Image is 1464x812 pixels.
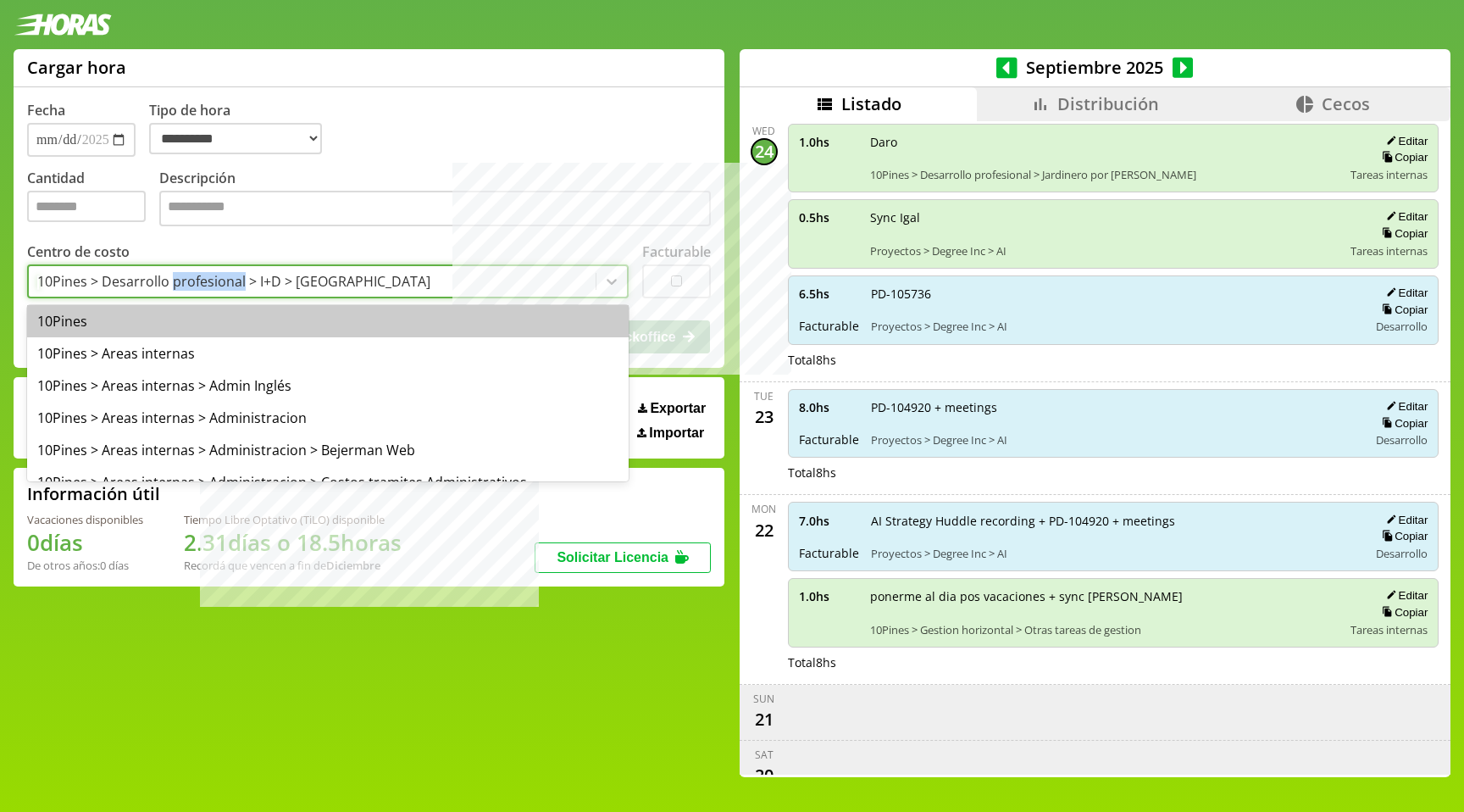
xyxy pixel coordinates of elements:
[788,464,1439,481] div: Total 8 hs
[751,502,776,516] div: Mon
[27,242,130,261] label: Centro de costo
[149,101,335,157] label: Tipo de hora
[799,431,859,448] span: Facturable
[799,588,858,604] span: 1.0 hs
[159,191,711,226] textarea: Descripción
[1350,243,1428,259] span: Tareas internas
[633,400,711,417] button: Exportar
[799,209,858,225] span: 0.5 hs
[871,432,1357,448] span: Proyectos > Degree Inc > AI
[870,622,1339,637] span: 10Pines > Gestion horizontal > Otras tareas de gestion
[870,209,1339,225] span: Sync Igal
[788,654,1439,670] div: Total 8 hs
[184,512,402,527] div: Tiempo Libre Optativo (TiLO) disponible
[751,516,778,543] div: 22
[799,545,859,561] span: Facturable
[1376,319,1428,334] span: Desarrollo
[1381,209,1428,224] button: Editar
[871,546,1357,561] span: Proyectos > Degree Inc > AI
[871,513,1357,529] span: AI Strategy Huddle recording + PD-104920 + meetings
[149,123,322,154] select: Tipo de hora
[752,124,775,138] div: Wed
[14,14,112,36] img: logotipo
[870,167,1339,182] span: 10Pines > Desarrollo profesional > Jardinero por [PERSON_NAME]
[870,243,1339,259] span: Proyectos > Degree Inc > AI
[326,558,380,573] b: Diciembre
[1381,588,1428,603] button: Editar
[754,389,774,403] div: Tue
[27,512,143,527] div: Vacaciones disponibles
[1376,546,1428,561] span: Desarrollo
[27,101,65,120] label: Fecha
[535,542,711,573] button: Solicitar Licencia
[751,403,778,431] div: 23
[27,337,629,370] div: 10Pines > Areas internas
[751,138,778,165] div: 24
[1381,134,1428,148] button: Editar
[184,558,402,573] div: Recordá que vencen a fin de
[799,399,859,415] span: 8.0 hs
[871,399,1357,415] span: PD-104920 + meetings
[27,169,159,231] label: Cantidad
[37,272,430,291] div: 10Pines > Desarrollo profesional > I+D > [GEOGRAPHIC_DATA]
[27,434,629,466] div: 10Pines > Areas internas > Administracion > Bejerman Web
[788,352,1439,368] div: Total 8 hs
[1377,416,1428,431] button: Copiar
[27,305,629,337] div: 10Pines
[1377,605,1428,620] button: Copiar
[870,588,1339,604] span: ponerme al dia pos vacaciones + sync [PERSON_NAME]
[871,286,1357,302] span: PD-105736
[1350,622,1428,637] span: Tareas internas
[1057,92,1159,115] span: Distribución
[1377,303,1428,317] button: Copiar
[27,56,126,79] h1: Cargar hora
[557,550,668,565] span: Solicitar Licencia
[1377,150,1428,164] button: Copiar
[649,425,704,441] span: Importar
[27,466,629,498] div: 10Pines > Areas internas > Administracion > Costos tramites Administrativos
[799,134,858,150] span: 1.0 hs
[871,319,1357,334] span: Proyectos > Degree Inc > AI
[799,286,859,302] span: 6.5 hs
[27,527,143,558] h1: 0 días
[27,482,160,505] h2: Información útil
[1350,167,1428,182] span: Tareas internas
[27,370,629,402] div: 10Pines > Areas internas > Admin Inglés
[1377,529,1428,543] button: Copiar
[1376,432,1428,448] span: Desarrollo
[650,401,706,416] span: Exportar
[184,527,402,558] h1: 2.31 días o 18.5 horas
[1377,226,1428,241] button: Copiar
[751,762,778,789] div: 20
[27,191,146,222] input: Cantidad
[1381,399,1428,414] button: Editar
[1381,513,1428,527] button: Editar
[159,169,711,231] label: Descripción
[27,558,143,573] div: De otros años: 0 días
[751,706,778,733] div: 21
[642,242,711,261] label: Facturable
[755,748,774,762] div: Sat
[740,121,1450,776] div: scrollable content
[870,134,1339,150] span: Daro
[1018,56,1173,79] span: Septiembre 2025
[841,92,901,115] span: Listado
[799,318,859,334] span: Facturable
[753,692,774,706] div: Sun
[799,513,859,529] span: 7.0 hs
[27,402,629,434] div: 10Pines > Areas internas > Administracion
[1381,286,1428,300] button: Editar
[1322,92,1370,115] span: Cecos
